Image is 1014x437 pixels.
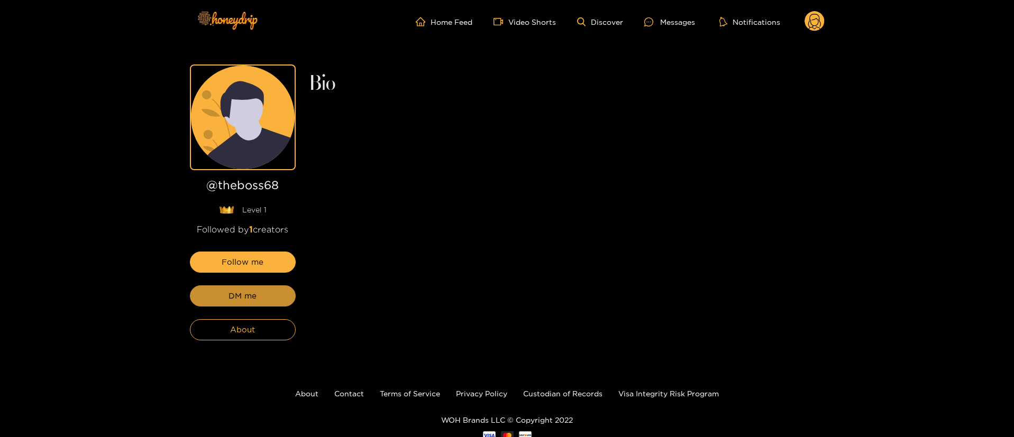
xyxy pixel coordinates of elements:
a: Home Feed [416,17,472,26]
span: 1 [249,225,253,234]
button: Follow me [190,252,296,273]
a: Privacy Policy [456,389,507,397]
a: Contact [334,389,364,397]
div: Messages [644,16,695,28]
a: Terms of Service [380,389,440,397]
a: Visa Integrity Risk Program [618,389,719,397]
h2: Bio [308,75,825,93]
button: Notifications [716,16,783,27]
img: lavel grade [219,206,234,214]
a: About [295,389,318,397]
span: video-camera [494,17,508,26]
span: Level 1 [242,204,267,215]
span: About [230,323,255,336]
button: About [190,319,296,340]
a: Custodian of Records [523,389,602,397]
h1: @ theboss68 [190,179,296,196]
span: Follow me [222,256,263,268]
a: Video Shorts [494,17,556,26]
span: home [416,17,431,26]
div: Followed by creators [190,224,296,236]
a: Discover [577,17,623,26]
span: DM me [229,290,257,302]
button: DM me [190,285,296,306]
